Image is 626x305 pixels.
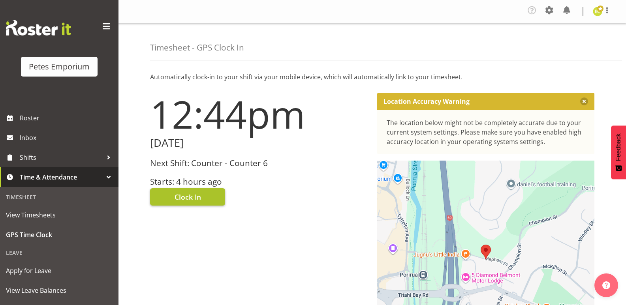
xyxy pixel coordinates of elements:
[580,97,588,105] button: Close message
[615,133,622,161] span: Feedback
[150,43,244,52] h4: Timesheet - GPS Clock In
[150,93,368,135] h1: 12:44pm
[20,132,115,144] span: Inbox
[6,20,71,36] img: Rosterit website logo
[20,112,115,124] span: Roster
[2,225,117,245] a: GPS Time Clock
[150,137,368,149] h2: [DATE]
[150,159,368,168] h3: Next Shift: Counter - Counter 6
[602,281,610,289] img: help-xxl-2.png
[29,61,90,73] div: Petes Emporium
[2,261,117,281] a: Apply for Leave
[6,265,113,277] span: Apply for Leave
[2,205,117,225] a: View Timesheets
[6,229,113,241] span: GPS Time Clock
[6,209,113,221] span: View Timesheets
[383,97,470,105] p: Location Accuracy Warning
[6,284,113,296] span: View Leave Balances
[20,152,103,163] span: Shifts
[2,281,117,300] a: View Leave Balances
[150,188,225,206] button: Clock In
[593,7,602,16] img: emma-croft7499.jpg
[2,245,117,261] div: Leave
[150,177,368,186] h3: Starts: 4 hours ago
[150,72,594,82] p: Automatically clock-in to your shift via your mobile device, which will automatically link to you...
[611,125,626,179] button: Feedback - Show survey
[20,171,103,183] span: Time & Attendance
[175,192,201,202] span: Clock In
[387,118,585,146] div: The location below might not be completely accurate due to your current system settings. Please m...
[2,189,117,205] div: Timesheet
